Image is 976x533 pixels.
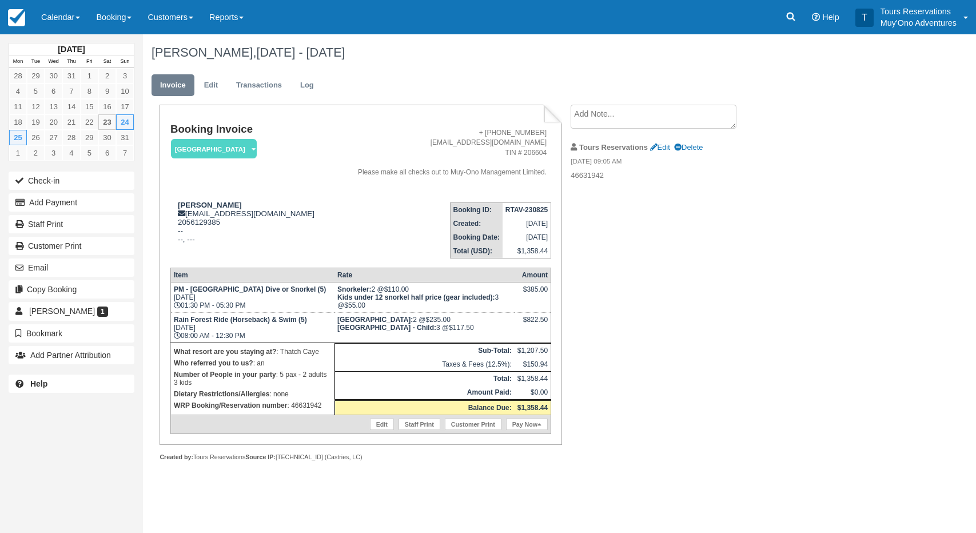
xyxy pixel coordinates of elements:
[81,99,98,114] a: 15
[571,157,763,169] em: [DATE] 09:05 AM
[98,55,116,68] th: Sat
[116,55,134,68] th: Sun
[62,55,80,68] th: Thu
[174,390,269,398] strong: Dietary Restrictions/Allergies
[503,217,551,230] td: [DATE]
[174,316,307,324] strong: Rain Forest Ride (Horseback) & Swim (5)
[571,170,763,181] p: 46631942
[579,143,648,152] strong: Tours Reservations
[116,99,134,114] a: 17
[9,346,134,364] button: Add Partner Attribution
[9,68,27,83] a: 28
[27,114,45,130] a: 19
[170,268,334,282] th: Item
[515,343,551,357] td: $1,207.50
[45,130,62,145] a: 27
[334,343,515,357] th: Sub-Total:
[9,280,134,299] button: Copy Booking
[152,74,194,97] a: Invoice
[445,419,501,430] a: Customer Print
[650,143,670,152] a: Edit
[116,130,134,145] a: 31
[370,419,394,430] a: Edit
[517,404,548,412] strong: $1,358.44
[45,55,62,68] th: Wed
[449,324,473,332] span: $117.50
[9,193,134,212] button: Add Payment
[196,74,226,97] a: Edit
[98,145,116,161] a: 6
[62,145,80,161] a: 4
[178,201,242,209] strong: [PERSON_NAME]
[334,268,515,282] th: Rate
[116,114,134,130] a: 24
[822,13,839,22] span: Help
[515,268,551,282] th: Amount
[98,68,116,83] a: 2
[9,215,134,233] a: Staff Print
[174,388,332,400] p: : none
[228,74,290,97] a: Transactions
[45,114,62,130] a: 20
[337,285,371,293] strong: Snorkeler
[45,145,62,161] a: 3
[334,357,515,372] td: Taxes & Fees (12.5%):
[27,55,45,68] th: Tue
[81,55,98,68] th: Fri
[98,99,116,114] a: 16
[81,130,98,145] a: 29
[812,13,820,21] i: Help
[171,139,257,159] em: [GEOGRAPHIC_DATA]
[45,99,62,114] a: 13
[855,9,874,27] div: T
[256,45,345,59] span: [DATE] - [DATE]
[116,68,134,83] a: 3
[62,83,80,99] a: 7
[515,357,551,372] td: $150.94
[517,285,548,303] div: $385.00
[881,6,957,17] p: Tours Reservations
[170,201,331,258] div: [EMAIL_ADDRESS][DOMAIN_NAME] 2056129385 -- --, ---
[160,453,561,462] div: Tours Reservations [TECHNICAL_ID] (Castries, LC)
[334,282,515,312] td: 2 @ 3 @
[426,316,451,324] span: $235.00
[62,130,80,145] a: 28
[9,99,27,114] a: 11
[399,419,440,430] a: Staff Print
[334,371,515,385] th: Total:
[245,454,276,460] strong: Source IP:
[450,244,503,258] th: Total (USD):
[27,130,45,145] a: 26
[81,68,98,83] a: 1
[97,307,108,317] span: 1
[334,385,515,400] th: Amount Paid:
[515,385,551,400] td: $0.00
[45,68,62,83] a: 30
[9,237,134,255] a: Customer Print
[384,285,409,293] span: $110.00
[517,316,548,333] div: $822.50
[334,312,515,343] td: 2 @ 3 @
[58,45,85,54] strong: [DATE]
[174,346,332,357] p: : Thatch Caye
[116,83,134,99] a: 10
[174,369,332,388] p: : 5 pax - 2 adults 3 kids
[81,114,98,130] a: 22
[30,379,47,388] b: Help
[9,375,134,393] a: Help
[8,9,25,26] img: checkfront-main-nav-mini-logo.png
[9,258,134,277] button: Email
[450,230,503,244] th: Booking Date:
[674,143,703,152] a: Delete
[334,400,515,415] th: Balance Due:
[27,145,45,161] a: 2
[9,172,134,190] button: Check-in
[336,128,547,177] address: + [PHONE_NUMBER] [EMAIL_ADDRESS][DOMAIN_NAME] TIN # 206604 Please make all checks out to Muy-Ono ...
[170,282,334,312] td: [DATE] 01:30 PM - 05:30 PM
[9,114,27,130] a: 18
[9,302,134,320] a: [PERSON_NAME] 1
[81,145,98,161] a: 5
[170,124,331,136] h1: Booking Invoice
[170,312,334,343] td: [DATE] 08:00 AM - 12:30 PM
[62,99,80,114] a: 14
